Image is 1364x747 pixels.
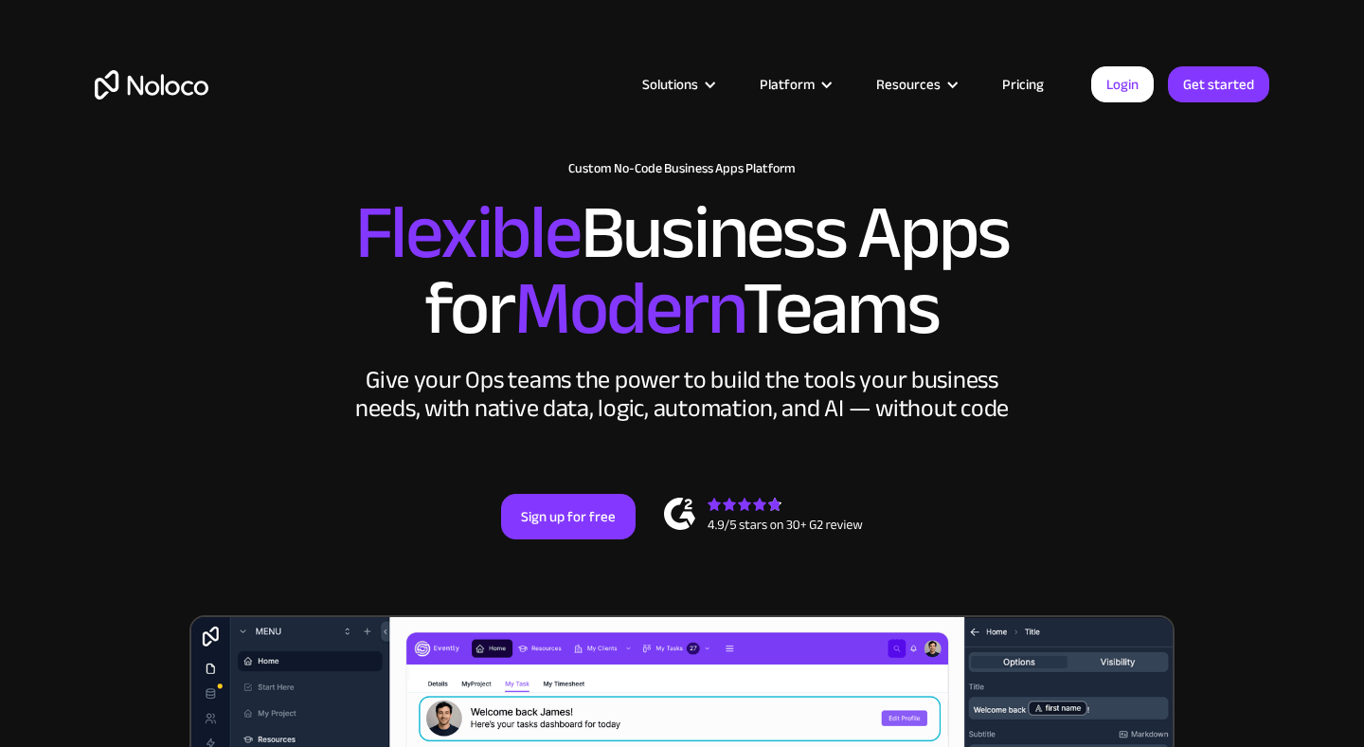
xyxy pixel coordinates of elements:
[95,195,1269,347] h2: Business Apps for Teams
[876,72,941,97] div: Resources
[355,162,581,303] span: Flexible
[514,238,743,379] span: Modern
[736,72,852,97] div: Platform
[642,72,698,97] div: Solutions
[501,494,636,539] a: Sign up for free
[1168,66,1269,102] a: Get started
[978,72,1068,97] a: Pricing
[95,70,208,100] a: home
[1091,66,1154,102] a: Login
[852,72,978,97] div: Resources
[619,72,736,97] div: Solutions
[760,72,815,97] div: Platform
[350,366,1014,423] div: Give your Ops teams the power to build the tools your business needs, with native data, logic, au...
